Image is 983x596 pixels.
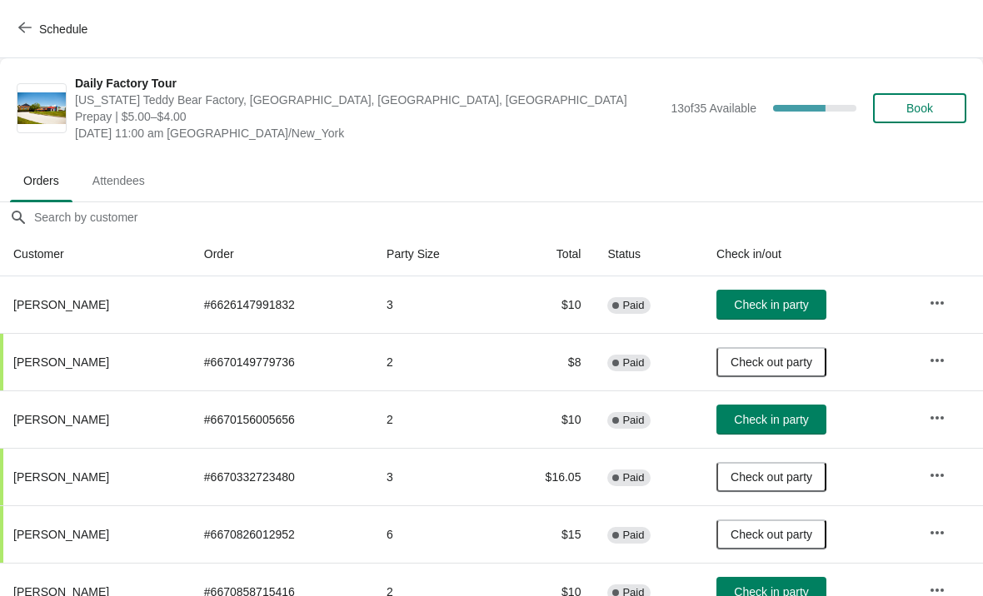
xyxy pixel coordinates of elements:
[622,529,644,542] span: Paid
[731,470,812,484] span: Check out party
[13,298,109,311] span: [PERSON_NAME]
[716,462,826,492] button: Check out party
[594,232,703,276] th: Status
[373,276,497,333] td: 3
[497,448,594,505] td: $16.05
[373,232,497,276] th: Party Size
[8,14,101,44] button: Schedule
[191,232,373,276] th: Order
[373,448,497,505] td: 3
[734,413,808,426] span: Check in party
[873,93,966,123] button: Book
[497,333,594,390] td: $8
[622,356,644,370] span: Paid
[33,202,983,232] input: Search by customer
[497,276,594,333] td: $10
[716,519,826,549] button: Check out party
[497,232,594,276] th: Total
[79,166,158,196] span: Attendees
[906,102,933,115] span: Book
[191,505,373,563] td: # 6670826012952
[191,390,373,448] td: # 6670156005656
[13,470,109,484] span: [PERSON_NAME]
[17,92,66,125] img: Daily Factory Tour
[497,505,594,563] td: $15
[671,102,756,115] span: 13 of 35 Available
[13,355,109,369] span: [PERSON_NAME]
[731,355,812,369] span: Check out party
[10,166,72,196] span: Orders
[703,232,916,276] th: Check in/out
[39,22,87,36] span: Schedule
[373,390,497,448] td: 2
[497,390,594,448] td: $10
[734,298,808,311] span: Check in party
[75,75,662,92] span: Daily Factory Tour
[191,333,373,390] td: # 6670149779736
[75,92,662,108] span: [US_STATE] Teddy Bear Factory, [GEOGRAPHIC_DATA], [GEOGRAPHIC_DATA], [GEOGRAPHIC_DATA]
[373,333,497,390] td: 2
[373,505,497,563] td: 6
[191,448,373,505] td: # 6670332723480
[622,471,644,484] span: Paid
[716,405,826,435] button: Check in party
[622,414,644,427] span: Paid
[731,528,812,541] span: Check out party
[191,276,373,333] td: # 6626147991832
[13,528,109,541] span: [PERSON_NAME]
[75,125,662,142] span: [DATE] 11:00 am [GEOGRAPHIC_DATA]/New_York
[622,299,644,312] span: Paid
[716,347,826,377] button: Check out party
[75,108,662,125] span: Prepay | $5.00–$4.00
[716,290,826,320] button: Check in party
[13,413,109,426] span: [PERSON_NAME]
